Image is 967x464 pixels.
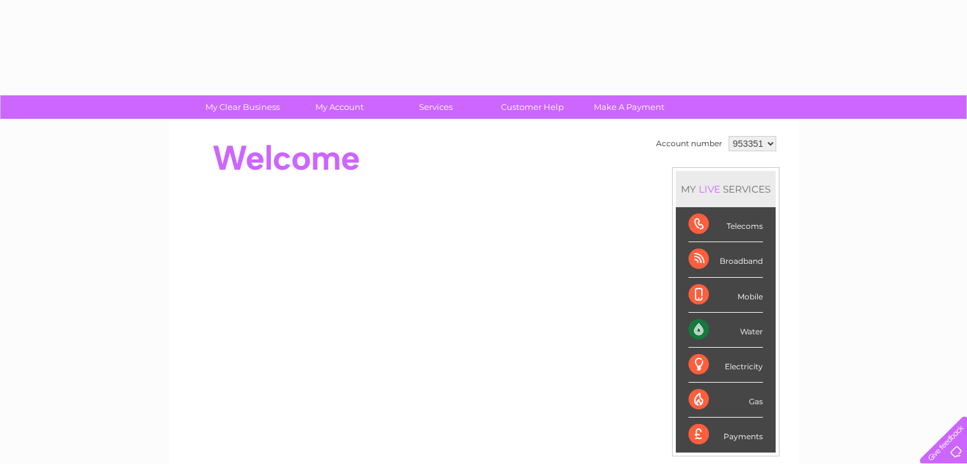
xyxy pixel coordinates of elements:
[689,418,763,452] div: Payments
[689,242,763,277] div: Broadband
[696,183,723,195] div: LIVE
[689,207,763,242] div: Telecoms
[480,95,585,119] a: Customer Help
[383,95,488,119] a: Services
[190,95,295,119] a: My Clear Business
[689,383,763,418] div: Gas
[577,95,682,119] a: Make A Payment
[689,278,763,313] div: Mobile
[653,133,725,154] td: Account number
[287,95,392,119] a: My Account
[689,348,763,383] div: Electricity
[689,313,763,348] div: Water
[676,171,776,207] div: MY SERVICES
